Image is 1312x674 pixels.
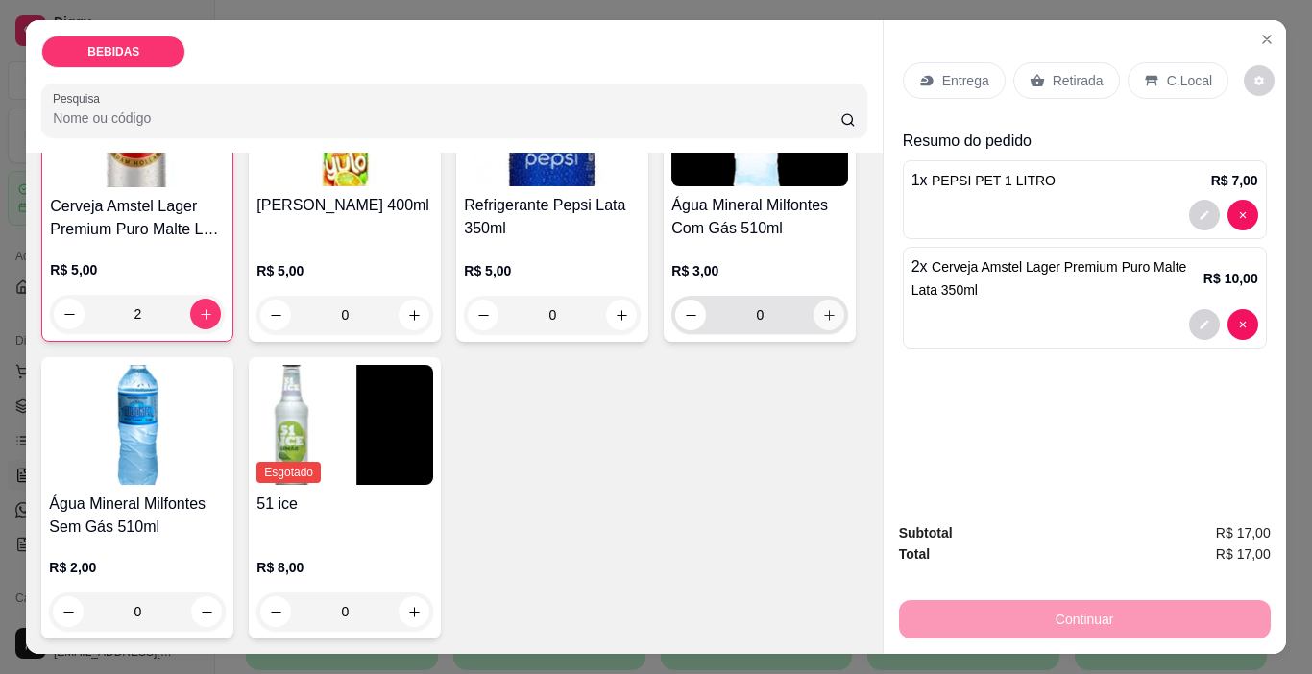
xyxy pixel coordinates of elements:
h4: Cerveja Amstel Lager Premium Puro Malte Lata 350ml [50,195,225,241]
button: increase-product-quantity [606,300,637,330]
button: decrease-product-quantity [468,300,498,330]
img: product-image [49,365,226,485]
button: decrease-product-quantity [260,596,291,627]
button: decrease-product-quantity [1227,200,1258,230]
p: 2 x [911,255,1203,301]
h4: 51 ice [256,493,433,516]
p: R$ 5,00 [50,260,225,279]
button: increase-product-quantity [399,596,429,627]
button: decrease-product-quantity [260,300,291,330]
p: R$ 8,00 [256,558,433,577]
p: 1 x [911,169,1056,192]
strong: Total [899,546,930,562]
button: decrease-product-quantity [54,299,85,329]
span: PEPSI PET 1 LITRO [932,173,1056,188]
h4: [PERSON_NAME] 400ml [256,194,433,217]
button: decrease-product-quantity [53,596,84,627]
button: increase-product-quantity [399,300,429,330]
p: R$ 3,00 [671,261,848,280]
h4: Água Mineral Milfontes Com Gás 510ml [671,194,848,240]
p: R$ 7,00 [1211,171,1258,190]
button: decrease-product-quantity [1227,309,1258,340]
p: Entrega [942,71,989,90]
p: Resumo do pedido [903,130,1267,153]
span: Esgotado [256,462,321,483]
p: R$ 10,00 [1203,269,1258,288]
button: increase-product-quantity [814,300,844,330]
span: R$ 17,00 [1216,522,1271,543]
button: decrease-product-quantity [1244,65,1275,96]
h4: Água Mineral Milfontes Sem Gás 510ml [49,493,226,539]
button: increase-product-quantity [190,299,221,329]
img: product-image [256,365,433,485]
label: Pesquisa [53,90,107,107]
p: Retirada [1053,71,1104,90]
span: R$ 17,00 [1216,543,1271,565]
p: C.Local [1167,71,1212,90]
input: Pesquisa [53,108,840,128]
button: decrease-product-quantity [1189,309,1220,340]
button: decrease-product-quantity [1189,200,1220,230]
span: Cerveja Amstel Lager Premium Puro Malte Lata 350ml [911,259,1187,298]
strong: Subtotal [899,525,953,541]
button: Close [1251,24,1282,55]
p: R$ 5,00 [464,261,641,280]
button: decrease-product-quantity [675,300,706,330]
button: increase-product-quantity [191,596,222,627]
p: R$ 2,00 [49,558,226,577]
h4: Refrigerante Pepsi Lata 350ml [464,194,641,240]
p: R$ 5,00 [256,261,433,280]
p: BEBIDAS [87,44,139,60]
